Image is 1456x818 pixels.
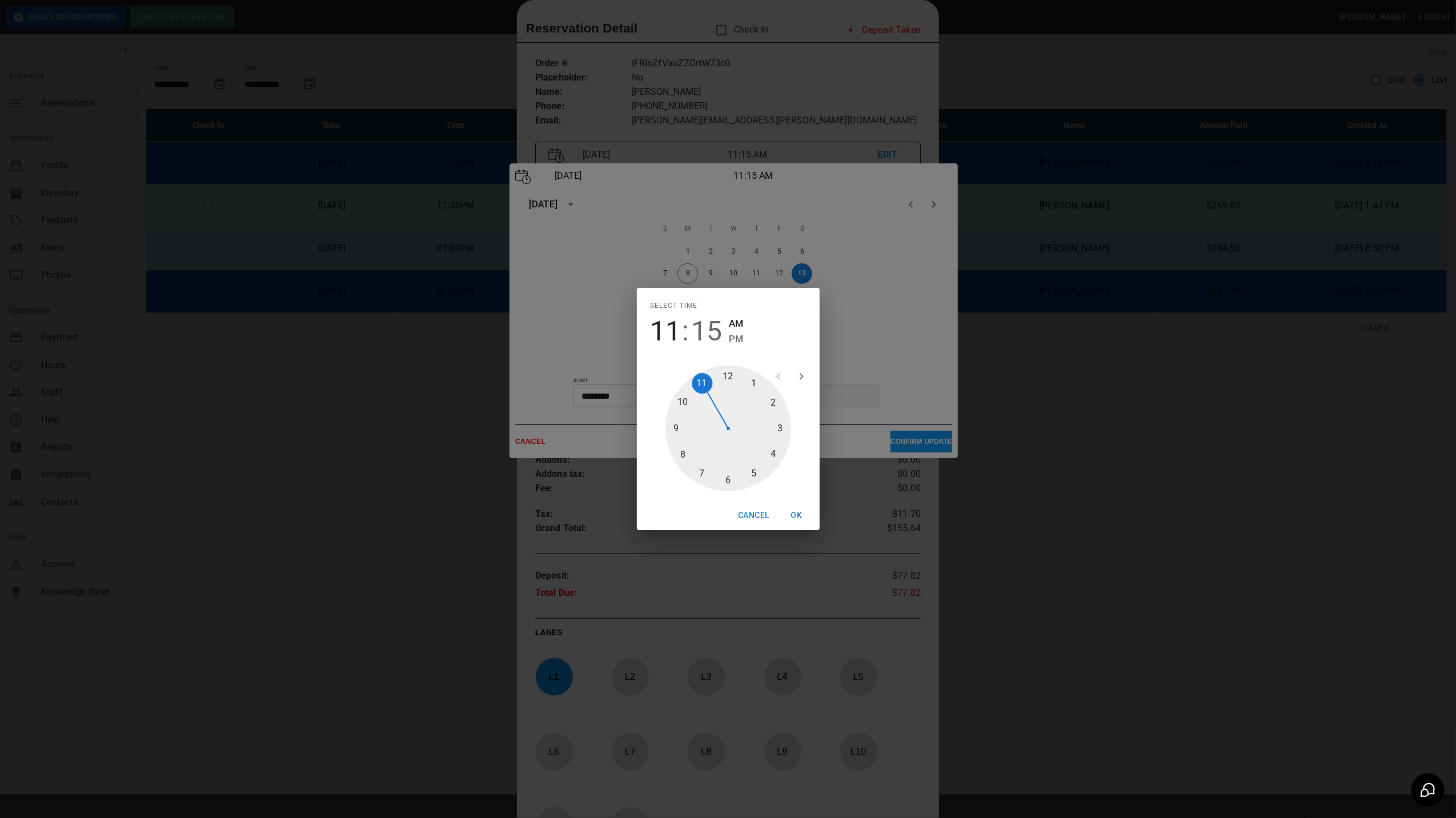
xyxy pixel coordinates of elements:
[790,365,813,388] button: open next view
[651,297,698,315] span: Select time
[779,505,815,526] button: OK
[729,331,744,347] button: PM
[651,315,681,347] button: 11
[733,505,773,526] button: Cancel
[683,315,689,347] span: :
[729,316,744,331] button: AM
[692,315,723,347] button: 15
